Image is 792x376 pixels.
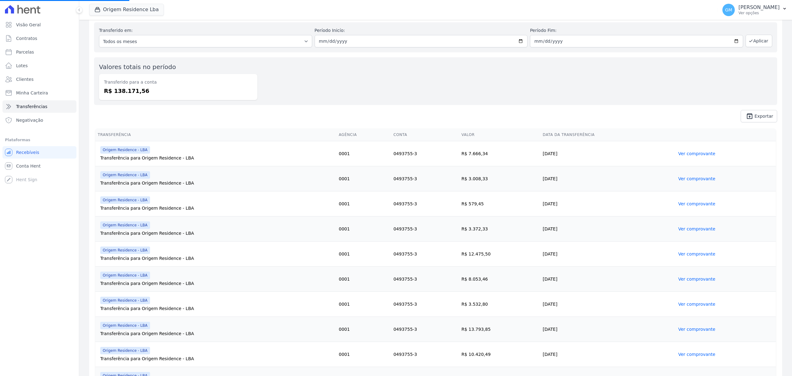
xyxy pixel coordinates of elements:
[391,216,459,242] td: 0493755-3
[100,196,150,204] span: Origem Residence - LBA
[100,247,150,254] span: Origem Residence - LBA
[16,103,47,110] span: Transferências
[540,242,676,267] td: [DATE]
[391,267,459,292] td: 0493755-3
[5,136,74,144] div: Plataformas
[391,292,459,317] td: 0493755-3
[100,146,150,154] span: Origem Residence - LBA
[540,166,676,191] td: [DATE]
[100,280,334,286] div: Transferência para Origem Residence - LBA
[336,342,391,367] td: 0001
[100,272,150,279] span: Origem Residence - LBA
[678,251,715,256] a: Ver comprovante
[336,166,391,191] td: 0001
[391,317,459,342] td: 0493755-3
[99,63,176,71] label: Valores totais no período
[459,342,540,367] td: R$ 10.420,49
[678,176,715,181] a: Ver comprovante
[16,76,33,82] span: Clientes
[540,267,676,292] td: [DATE]
[100,155,334,161] div: Transferência para Origem Residence - LBA
[540,216,676,242] td: [DATE]
[336,216,391,242] td: 0001
[459,267,540,292] td: R$ 8.053,46
[678,327,715,332] a: Ver comprovante
[89,4,164,15] button: Origem Residence Lba
[336,292,391,317] td: 0001
[100,180,334,186] div: Transferência para Origem Residence - LBA
[540,141,676,166] td: [DATE]
[336,317,391,342] td: 0001
[95,129,336,141] th: Transferência
[2,32,76,45] a: Contratos
[336,191,391,216] td: 0001
[100,347,150,354] span: Origem Residence - LBA
[2,73,76,85] a: Clientes
[678,201,715,206] a: Ver comprovante
[459,216,540,242] td: R$ 3.372,33
[741,110,777,122] a: unarchive Exportar
[540,292,676,317] td: [DATE]
[100,230,334,236] div: Transferência para Origem Residence - LBA
[2,114,76,126] a: Negativação
[100,356,334,362] div: Transferência para Origem Residence - LBA
[336,242,391,267] td: 0001
[100,322,150,329] span: Origem Residence - LBA
[16,22,41,28] span: Visão Geral
[746,112,753,120] i: unarchive
[391,242,459,267] td: 0493755-3
[16,117,43,123] span: Negativação
[16,163,41,169] span: Conta Hent
[746,35,772,47] button: Aplicar
[755,114,773,118] span: Exportar
[459,191,540,216] td: R$ 579,45
[100,255,334,261] div: Transferência para Origem Residence - LBA
[540,317,676,342] td: [DATE]
[391,166,459,191] td: 0493755-3
[104,79,252,85] dt: Transferido para a conta
[678,226,715,231] a: Ver comprovante
[336,129,391,141] th: Agência
[738,11,780,15] p: Ver opções
[2,87,76,99] a: Minha Carteira
[717,1,792,19] button: GM [PERSON_NAME] Ver opções
[16,90,48,96] span: Minha Carteira
[100,305,334,312] div: Transferência para Origem Residence - LBA
[391,129,459,141] th: Conta
[678,277,715,282] a: Ver comprovante
[391,342,459,367] td: 0493755-3
[391,141,459,166] td: 0493755-3
[100,330,334,337] div: Transferência para Origem Residence - LBA
[2,19,76,31] a: Visão Geral
[16,35,37,42] span: Contratos
[315,27,528,34] label: Período Inicío:
[16,63,28,69] span: Lotes
[459,129,540,141] th: Valor
[678,352,715,357] a: Ver comprovante
[459,317,540,342] td: R$ 13.793,85
[459,141,540,166] td: R$ 7.666,34
[100,171,150,179] span: Origem Residence - LBA
[99,28,133,33] label: Transferido em:
[336,267,391,292] td: 0001
[678,151,715,156] a: Ver comprovante
[2,46,76,58] a: Parcelas
[2,100,76,113] a: Transferências
[2,160,76,172] a: Conta Hent
[459,166,540,191] td: R$ 3.008,33
[336,141,391,166] td: 0001
[100,297,150,304] span: Origem Residence - LBA
[725,8,732,12] span: GM
[540,129,676,141] th: Data da Transferência
[104,87,252,95] dd: R$ 138.171,56
[738,4,780,11] p: [PERSON_NAME]
[16,149,39,155] span: Recebíveis
[540,191,676,216] td: [DATE]
[678,302,715,307] a: Ver comprovante
[100,221,150,229] span: Origem Residence - LBA
[391,191,459,216] td: 0493755-3
[16,49,34,55] span: Parcelas
[459,292,540,317] td: R$ 3.532,80
[100,205,334,211] div: Transferência para Origem Residence - LBA
[2,59,76,72] a: Lotes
